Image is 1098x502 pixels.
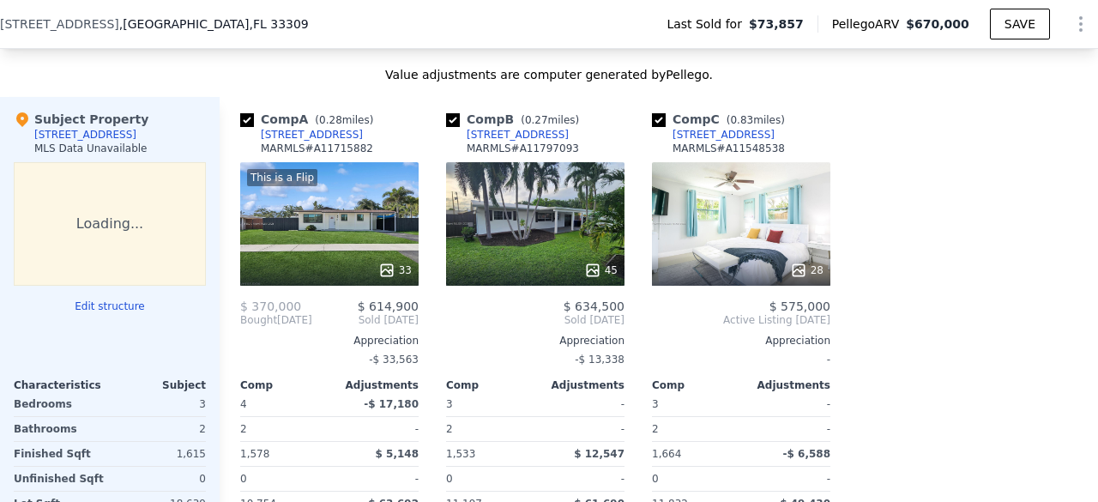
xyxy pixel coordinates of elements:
div: [STREET_ADDRESS] [34,128,136,142]
span: -$ 17,180 [364,398,419,410]
div: Subject [110,378,206,392]
span: ( miles) [720,114,792,126]
div: 33 [378,262,412,279]
div: - [333,417,419,441]
div: Comp [240,378,329,392]
span: -$ 33,563 [369,354,419,366]
div: 45 [584,262,618,279]
div: MARMLS # A11715882 [261,142,373,155]
span: 1,578 [240,448,269,460]
span: Sold [DATE] [312,313,419,327]
a: [STREET_ADDRESS] [240,128,363,142]
span: $73,857 [749,15,804,33]
span: Active Listing [DATE] [652,313,830,327]
div: Appreciation [446,334,624,348]
div: Appreciation [240,334,419,348]
span: 4 [240,398,247,410]
span: Bought [240,313,277,327]
div: Bathrooms [14,417,106,441]
div: - [539,417,624,441]
div: Adjustments [741,378,830,392]
div: 2 [113,417,206,441]
div: 0 [113,467,206,491]
div: Adjustments [535,378,624,392]
span: 0.28 [319,114,342,126]
button: SAVE [990,9,1050,39]
span: , FL 33309 [249,17,308,31]
div: Comp [446,378,535,392]
span: Pellego ARV [832,15,907,33]
div: Comp [652,378,741,392]
div: Characteristics [14,378,110,392]
span: 3 [652,398,659,410]
div: MARMLS # A11548538 [673,142,785,155]
a: [STREET_ADDRESS] [446,128,569,142]
span: Last Sold for [667,15,749,33]
div: Comp A [240,111,380,128]
span: $670,000 [906,17,969,31]
button: Edit structure [14,299,206,313]
div: [STREET_ADDRESS] [467,128,569,142]
span: 1,664 [652,448,681,460]
button: Show Options [1064,7,1098,41]
div: 2 [446,417,532,441]
span: 0 [446,473,453,485]
div: [STREET_ADDRESS] [261,128,363,142]
div: [DATE] [240,313,312,327]
div: MARMLS # A11797093 [467,142,579,155]
span: $ 614,900 [358,299,419,313]
div: Adjustments [329,378,419,392]
span: , [GEOGRAPHIC_DATA] [119,15,309,33]
div: - [539,467,624,491]
div: Comp B [446,111,586,128]
div: Finished Sqft [14,442,106,466]
div: Comp C [652,111,792,128]
div: [STREET_ADDRESS] [673,128,775,142]
div: 2 [652,417,738,441]
div: Unfinished Sqft [14,467,106,491]
div: Appreciation [652,334,830,348]
span: $ 5,148 [376,448,419,460]
div: - [745,392,830,416]
span: ( miles) [308,114,380,126]
a: [STREET_ADDRESS] [652,128,775,142]
span: 0.83 [730,114,753,126]
span: 1,533 [446,448,475,460]
div: 1,615 [113,442,206,466]
div: MLS Data Unavailable [34,142,148,155]
span: $ 634,500 [564,299,624,313]
div: - [539,392,624,416]
span: -$ 13,338 [575,354,624,366]
div: - [333,467,419,491]
div: - [745,417,830,441]
div: Loading... [14,162,206,286]
div: This is a Flip [247,169,317,186]
div: - [652,348,830,372]
span: 0 [652,473,659,485]
span: Sold [DATE] [446,313,624,327]
div: 2 [240,417,326,441]
div: Subject Property [14,111,148,128]
span: 0 [240,473,247,485]
span: 3 [446,398,453,410]
div: 3 [113,392,206,416]
span: $ 575,000 [769,299,830,313]
div: Bedrooms [14,392,106,416]
div: - [745,467,830,491]
span: ( miles) [514,114,586,126]
div: 28 [790,262,823,279]
span: -$ 6,588 [783,448,830,460]
span: $ 12,547 [574,448,624,460]
span: 0.27 [525,114,548,126]
span: $ 370,000 [240,299,301,313]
